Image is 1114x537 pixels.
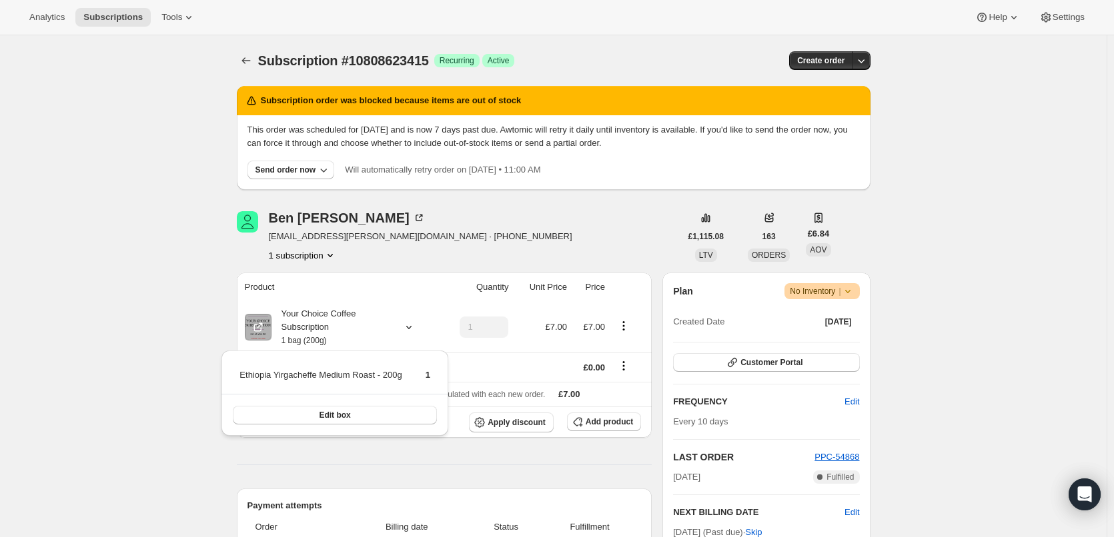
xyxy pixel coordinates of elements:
span: Every 10 days [673,416,728,426]
button: Help [967,8,1028,27]
span: [EMAIL_ADDRESS][PERSON_NAME][DOMAIN_NAME] · [PHONE_NUMBER] [269,230,572,243]
td: Ethiopia Yirgacheffe Medium Roast - 200g [239,368,402,392]
small: 1 bag (200g) [282,336,327,345]
button: PPC-54868 [814,450,859,464]
button: Apply discount [469,412,554,432]
button: Settings [1031,8,1093,27]
span: LTV [699,251,713,260]
span: [DATE] [673,470,700,484]
a: PPC-54868 [814,452,859,462]
span: Status [474,520,538,534]
h2: NEXT BILLING DATE [673,506,845,519]
span: Billing date [348,520,466,534]
button: [DATE] [817,312,860,331]
span: [DATE] (Past due) · [673,527,762,537]
span: Ben Ramm [237,211,258,233]
th: Unit Price [512,272,571,302]
button: Subscriptions [237,51,255,70]
img: product img [245,314,271,340]
span: Add product [586,416,633,427]
span: Active [488,55,510,66]
span: Settings [1053,12,1085,23]
h2: Plan [673,284,693,298]
span: | [839,286,841,296]
span: Recurring [440,55,474,66]
th: Product [237,272,440,302]
span: Help [989,12,1007,23]
span: Subscriptions [83,12,143,23]
h2: FREQUENCY [673,395,845,408]
button: Create order [789,51,853,70]
div: Open Intercom Messenger [1069,478,1101,510]
h2: Payment attempts [247,499,642,512]
span: ORDERS [752,251,786,260]
button: Edit box [233,406,437,424]
div: Send order now [255,165,316,175]
span: No Inventory [790,284,854,298]
span: Fulfillment [546,520,633,534]
button: Add product [567,412,641,431]
button: Analytics [21,8,73,27]
span: Edit box [319,410,350,420]
button: Shipping actions [613,358,634,373]
span: Tools [161,12,182,23]
span: Create order [797,55,845,66]
span: Apply discount [488,417,546,428]
th: Price [571,272,609,302]
button: Send order now [247,161,335,179]
span: £7.00 [558,389,580,399]
button: Edit [837,391,867,412]
span: Edit [845,395,859,408]
span: £7.00 [584,322,606,332]
h2: LAST ORDER [673,450,814,464]
button: Subscriptions [75,8,151,27]
span: £1,115.08 [688,231,724,242]
button: Product actions [269,249,337,262]
span: £7.00 [545,322,567,332]
span: AOV [810,245,826,255]
h2: Subscription order was blocked because items are out of stock [261,94,522,107]
span: £6.84 [808,227,830,241]
button: Product actions [613,318,634,333]
div: Ben [PERSON_NAME] [269,211,426,225]
button: 163 [754,227,784,246]
button: Edit [845,506,859,519]
span: Analytics [29,12,65,23]
span: 1 [426,370,430,380]
button: £1,115.08 [680,227,732,246]
p: This order was scheduled for [DATE] and is now 7 days past due. Awtomic will retry it daily until... [247,123,860,150]
span: Customer Portal [740,357,802,368]
p: Will automatically retry order on [DATE] • 11:00 AM [345,163,540,177]
span: 163 [762,231,776,242]
span: Created Date [673,315,724,328]
span: Subscription #10808623415 [258,53,429,68]
button: Tools [153,8,203,27]
th: Quantity [440,272,512,302]
span: [DATE] [825,316,852,327]
span: £0.00 [584,362,606,372]
button: Customer Portal [673,353,859,372]
span: Fulfilled [826,472,854,482]
div: Your Choice Coffee Subscription [271,307,392,347]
